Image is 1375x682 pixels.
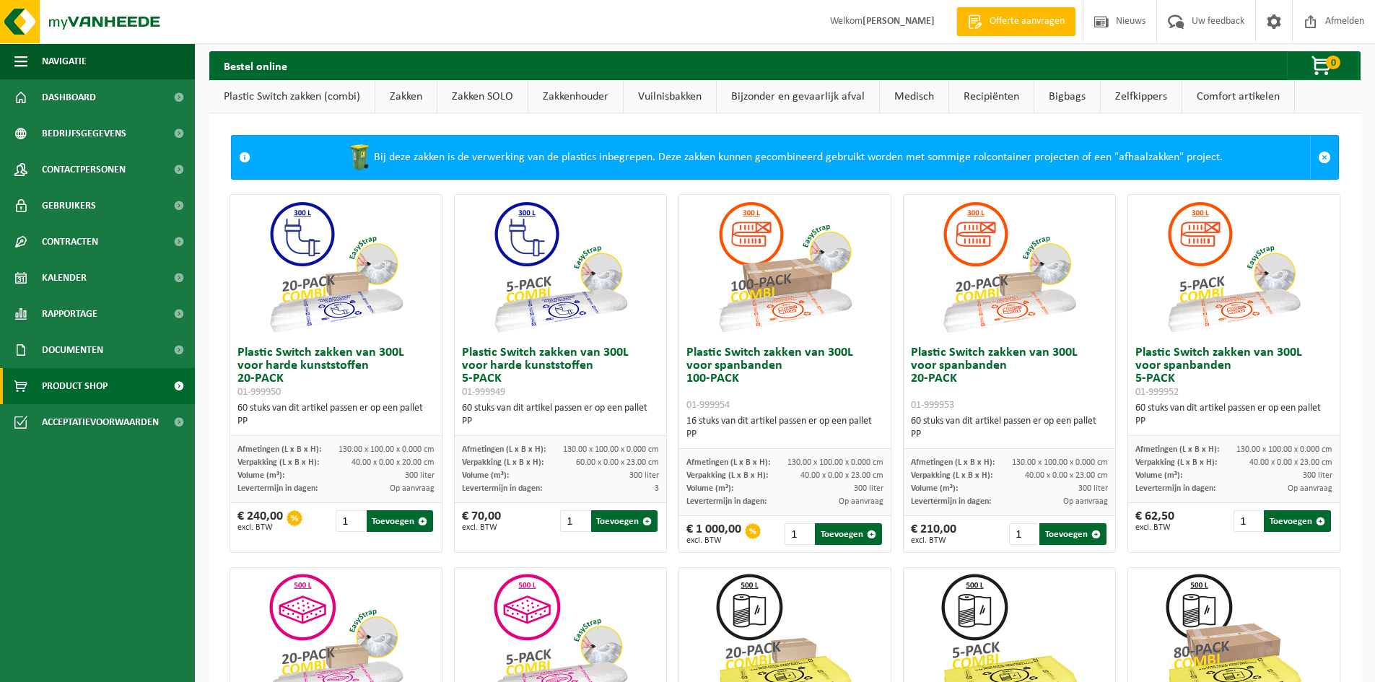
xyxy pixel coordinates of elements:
[717,80,879,113] a: Bijzonder en gevaarlijk afval
[42,260,87,296] span: Kalender
[462,458,544,467] span: Verpakking (L x B x H):
[462,415,659,428] div: PP
[800,471,883,480] span: 40.00 x 0.00 x 23.00 cm
[1234,510,1262,532] input: 1
[237,458,319,467] span: Verpakking (L x B x H):
[949,80,1034,113] a: Recipiënten
[367,510,434,532] button: Toevoegen
[1326,56,1340,69] span: 0
[686,415,883,441] div: 16 stuks van dit artikel passen er op een pallet
[1135,458,1217,467] span: Verpakking (L x B x H):
[911,428,1108,441] div: PP
[1182,80,1294,113] a: Comfort artikelen
[462,387,505,398] span: 01-999949
[237,510,283,532] div: € 240,00
[1135,510,1174,532] div: € 62,50
[42,296,97,332] span: Rapportage
[911,400,954,411] span: 01-999953
[560,510,589,532] input: 1
[237,387,281,398] span: 01-999950
[880,80,948,113] a: Medisch
[1034,80,1100,113] a: Bigbags
[462,471,509,480] span: Volume (m³):
[42,188,96,224] span: Gebruikers
[1078,484,1108,493] span: 300 liter
[1012,458,1108,467] span: 130.00 x 100.00 x 0.000 cm
[815,523,882,545] button: Toevoegen
[839,497,883,506] span: Op aanvraag
[1310,136,1338,179] a: Sluit melding
[591,510,658,532] button: Toevoegen
[1135,471,1182,480] span: Volume (m³):
[237,402,435,428] div: 60 stuks van dit artikel passen er op een pallet
[1287,51,1359,80] button: 0
[1161,195,1306,339] img: 01-999952
[1039,523,1106,545] button: Toevoegen
[209,80,375,113] a: Plastic Switch zakken (combi)
[686,471,768,480] span: Verpakking (L x B x H):
[785,523,813,545] input: 1
[462,523,501,532] span: excl. BTW
[629,471,659,480] span: 300 liter
[686,523,741,545] div: € 1 000,00
[686,400,730,411] span: 01-999954
[237,445,321,454] span: Afmetingen (L x B x H):
[911,536,956,545] span: excl. BTW
[263,195,408,339] img: 01-999950
[686,484,733,493] span: Volume (m³):
[1135,402,1332,428] div: 60 stuks van dit artikel passen er op een pallet
[209,51,302,79] h2: Bestel online
[42,224,98,260] span: Contracten
[390,484,435,493] span: Op aanvraag
[1135,387,1179,398] span: 01-999952
[911,415,1108,441] div: 60 stuks van dit artikel passen er op een pallet
[462,445,546,454] span: Afmetingen (L x B x H):
[576,458,659,467] span: 60.00 x 0.00 x 23.00 cm
[686,346,883,411] h3: Plastic Switch zakken van 300L voor spanbanden 100-PACK
[258,136,1310,179] div: Bij deze zakken is de verwerking van de plastics inbegrepen. Deze zakken kunnen gecombineerd gebr...
[339,445,435,454] span: 130.00 x 100.00 x 0.000 cm
[686,497,767,506] span: Levertermijn in dagen:
[686,458,770,467] span: Afmetingen (L x B x H):
[854,484,883,493] span: 300 liter
[563,445,659,454] span: 130.00 x 100.00 x 0.000 cm
[462,402,659,428] div: 60 stuks van dit artikel passen er op een pallet
[686,428,883,441] div: PP
[462,484,542,493] span: Levertermijn in dagen:
[488,195,632,339] img: 01-999949
[462,510,501,532] div: € 70,00
[956,7,1075,36] a: Offerte aanvragen
[437,80,528,113] a: Zakken SOLO
[237,471,284,480] span: Volume (m³):
[1135,523,1174,532] span: excl. BTW
[375,80,437,113] a: Zakken
[1135,484,1215,493] span: Levertermijn in dagen:
[42,43,87,79] span: Navigatie
[1063,497,1108,506] span: Op aanvraag
[42,79,96,115] span: Dashboard
[624,80,716,113] a: Vuilnisbakken
[1135,445,1219,454] span: Afmetingen (L x B x H):
[1009,523,1038,545] input: 1
[911,471,992,480] span: Verpakking (L x B x H):
[911,458,995,467] span: Afmetingen (L x B x H):
[237,523,283,532] span: excl. BTW
[655,484,659,493] span: 3
[42,404,159,440] span: Acceptatievoorwaarden
[1236,445,1332,454] span: 130.00 x 100.00 x 0.000 cm
[352,458,435,467] span: 40.00 x 0.00 x 20.00 cm
[42,152,126,188] span: Contactpersonen
[787,458,883,467] span: 130.00 x 100.00 x 0.000 cm
[986,14,1068,29] span: Offerte aanvragen
[1101,80,1182,113] a: Zelfkippers
[237,346,435,398] h3: Plastic Switch zakken van 300L voor harde kunststoffen 20-PACK
[686,536,741,545] span: excl. BTW
[712,195,857,339] img: 01-999954
[462,346,659,398] h3: Plastic Switch zakken van 300L voor harde kunststoffen 5-PACK
[42,115,126,152] span: Bedrijfsgegevens
[911,346,1108,411] h3: Plastic Switch zakken van 300L voor spanbanden 20-PACK
[237,415,435,428] div: PP
[1288,484,1332,493] span: Op aanvraag
[1135,346,1332,398] h3: Plastic Switch zakken van 300L voor spanbanden 5-PACK
[42,368,108,404] span: Product Shop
